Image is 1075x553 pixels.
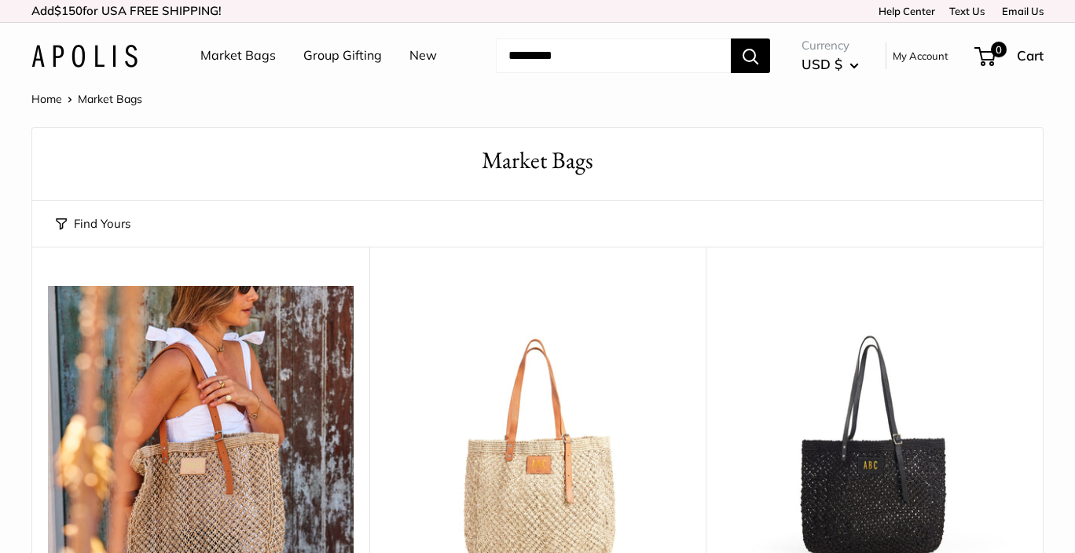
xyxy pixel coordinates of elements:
span: USD $ [802,56,842,72]
button: Find Yours [56,213,130,235]
span: Market Bags [78,92,142,106]
nav: Breadcrumb [31,89,142,109]
input: Search... [496,38,731,73]
a: My Account [893,46,948,65]
button: Search [731,38,770,73]
a: Help Center [873,5,935,17]
a: 0 Cart [976,43,1044,68]
span: $150 [54,3,83,18]
span: Currency [802,35,859,57]
a: Home [31,92,62,106]
img: Apolis [31,45,138,68]
a: Group Gifting [303,44,382,68]
a: Text Us [949,5,985,17]
span: Cart [1017,47,1044,64]
span: 0 [991,42,1007,57]
h1: Market Bags [56,144,1019,178]
a: New [409,44,437,68]
button: USD $ [802,52,859,77]
a: Email Us [996,5,1044,17]
a: Market Bags [200,44,276,68]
